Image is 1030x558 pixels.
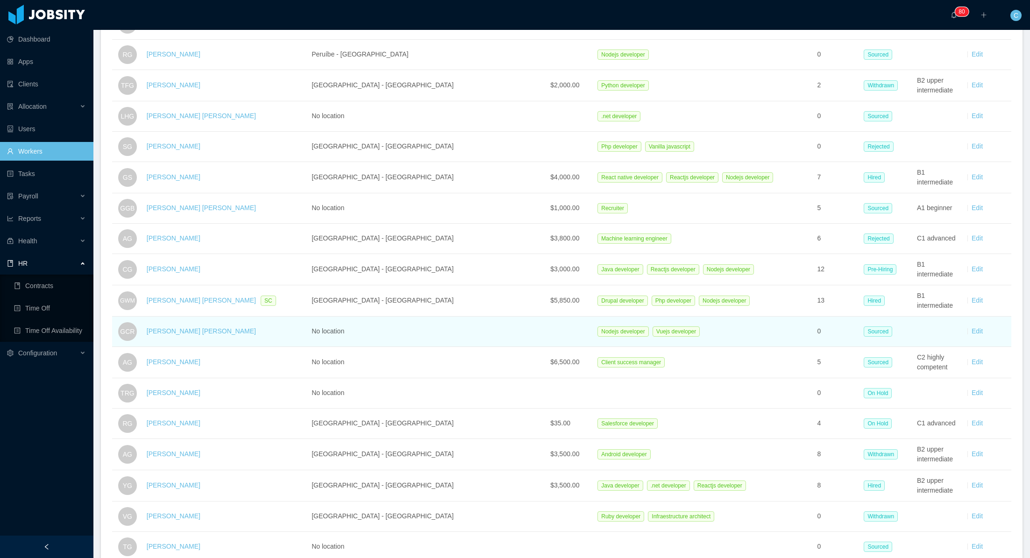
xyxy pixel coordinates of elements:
[813,378,860,409] td: 0
[550,419,570,427] span: $35.00
[147,142,200,150] a: [PERSON_NAME]
[864,512,902,520] a: Withdrawn
[864,450,902,458] a: Withdrawn
[14,299,86,318] a: icon: profileTime Off
[813,40,860,70] td: 0
[864,357,892,367] span: Sourced
[123,229,132,248] span: AG
[813,409,860,439] td: 4
[813,224,860,254] td: 6
[813,347,860,378] td: 5
[864,543,896,550] a: Sourced
[864,50,896,58] a: Sourced
[648,511,714,522] span: Infraestructure architect
[550,481,579,489] span: $3,500.00
[864,542,892,552] span: Sourced
[123,445,132,464] span: AG
[597,264,643,275] span: Java developer
[147,204,256,212] a: [PERSON_NAME] [PERSON_NAME]
[147,327,256,335] a: [PERSON_NAME] [PERSON_NAME]
[864,388,892,398] span: On Hold
[308,409,547,439] td: [GEOGRAPHIC_DATA] - [GEOGRAPHIC_DATA]
[972,112,983,120] a: Edit
[147,419,200,427] a: [PERSON_NAME]
[308,70,547,101] td: [GEOGRAPHIC_DATA] - [GEOGRAPHIC_DATA]
[18,237,37,245] span: Health
[864,418,892,429] span: On Hold
[972,204,983,212] a: Edit
[18,260,28,267] span: HR
[261,296,276,306] span: SC
[7,193,14,199] i: icon: file-protect
[972,543,983,550] a: Edit
[147,481,200,489] a: [PERSON_NAME]
[951,12,957,18] i: icon: bell
[864,141,893,152] span: Rejected
[308,378,547,409] td: No location
[597,111,640,121] span: .net developer
[972,81,983,89] a: Edit
[7,260,14,267] i: icon: book
[645,141,694,152] span: Vanilla javascript
[864,142,897,150] a: Rejected
[18,215,41,222] span: Reports
[123,507,132,526] span: VG
[864,297,888,304] a: Hired
[123,476,132,495] span: YG
[597,357,665,367] span: Client success manager
[308,101,547,132] td: No location
[7,215,14,222] i: icon: line-chart
[972,265,983,273] a: Edit
[597,511,644,522] span: Ruby developer
[550,450,579,458] span: $3,500.00
[597,172,662,183] span: React native developer
[864,173,888,181] a: Hired
[550,358,579,366] span: $6,500.00
[864,327,896,335] a: Sourced
[813,501,860,532] td: 0
[864,203,892,213] span: Sourced
[308,347,547,378] td: No location
[699,296,750,306] span: Nodejs developer
[913,70,960,101] td: B2 upper intermediate
[597,80,648,91] span: Python developer
[864,326,892,337] span: Sourced
[597,449,650,459] span: Android developer
[308,501,547,532] td: [GEOGRAPHIC_DATA] - [GEOGRAPHIC_DATA]
[955,7,968,16] sup: 80
[972,358,983,366] a: Edit
[972,389,983,396] a: Edit
[864,81,902,89] a: Withdrawn
[18,192,38,200] span: Payroll
[864,80,898,91] span: Withdrawn
[652,296,695,306] span: Php developer
[308,40,547,70] td: Peruíbe - [GEOGRAPHIC_DATA]
[147,81,200,89] a: [PERSON_NAME]
[550,81,579,89] span: $2,000.00
[813,193,860,224] td: 5
[122,414,132,433] span: RG
[308,162,547,193] td: [GEOGRAPHIC_DATA] - [GEOGRAPHIC_DATA]
[722,172,773,183] span: Nodejs developer
[308,254,547,285] td: [GEOGRAPHIC_DATA] - [GEOGRAPHIC_DATA]
[7,120,86,138] a: icon: robotUsers
[1014,10,1018,21] span: C
[122,260,132,279] span: CG
[597,326,648,337] span: Nodejs developer
[18,103,47,110] span: Allocation
[14,321,86,340] a: icon: profileTime Off Availability
[972,297,983,304] a: Edit
[7,164,86,183] a: icon: profileTasks
[308,439,547,470] td: [GEOGRAPHIC_DATA] - [GEOGRAPHIC_DATA]
[7,52,86,71] a: icon: appstoreApps
[913,470,960,501] td: B2 upper intermediate
[864,233,893,244] span: Rejected
[972,50,983,58] a: Edit
[653,326,700,337] span: Vuejs developer
[122,45,132,64] span: RG
[813,285,860,317] td: 13
[972,234,983,242] a: Edit
[864,481,888,489] a: Hired
[597,141,641,152] span: Php developer
[864,511,898,522] span: Withdrawn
